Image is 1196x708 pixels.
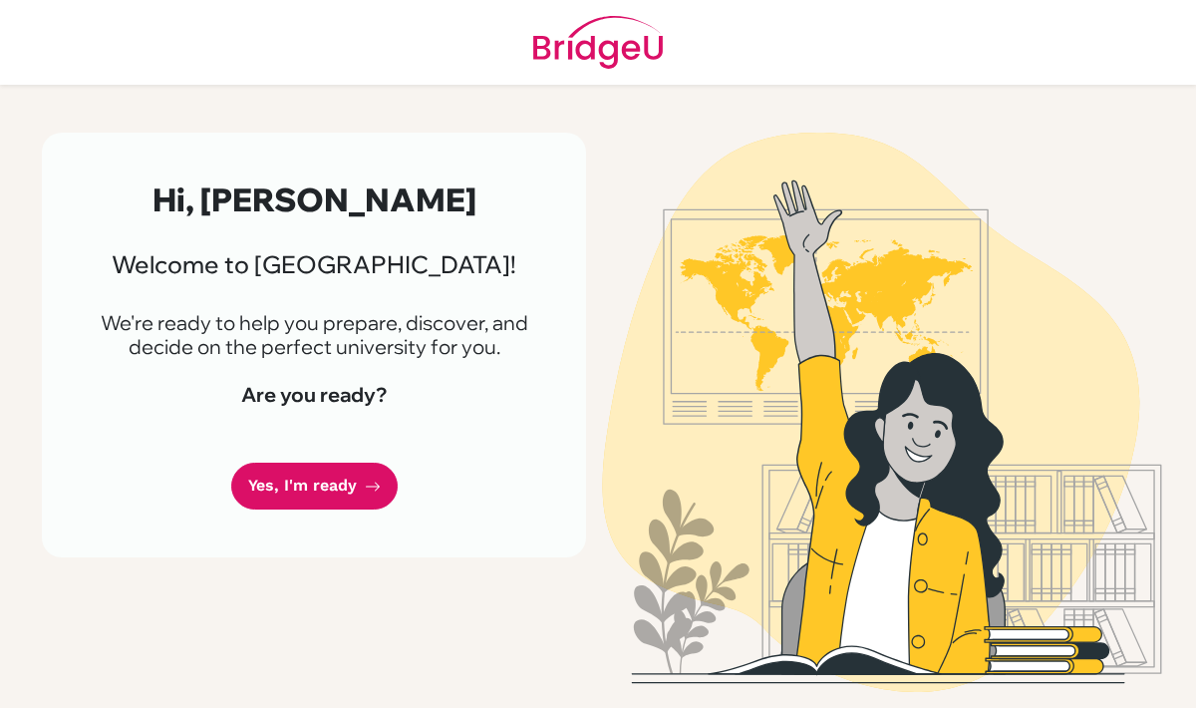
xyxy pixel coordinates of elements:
[90,383,538,407] h4: Are you ready?
[1067,648,1176,698] iframe: Opens a widget where you can find more information
[231,463,398,510] a: Yes, I'm ready
[90,250,538,279] h3: Welcome to [GEOGRAPHIC_DATA]!
[90,180,538,218] h2: Hi, [PERSON_NAME]
[90,311,538,359] p: We're ready to help you prepare, discover, and decide on the perfect university for you.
